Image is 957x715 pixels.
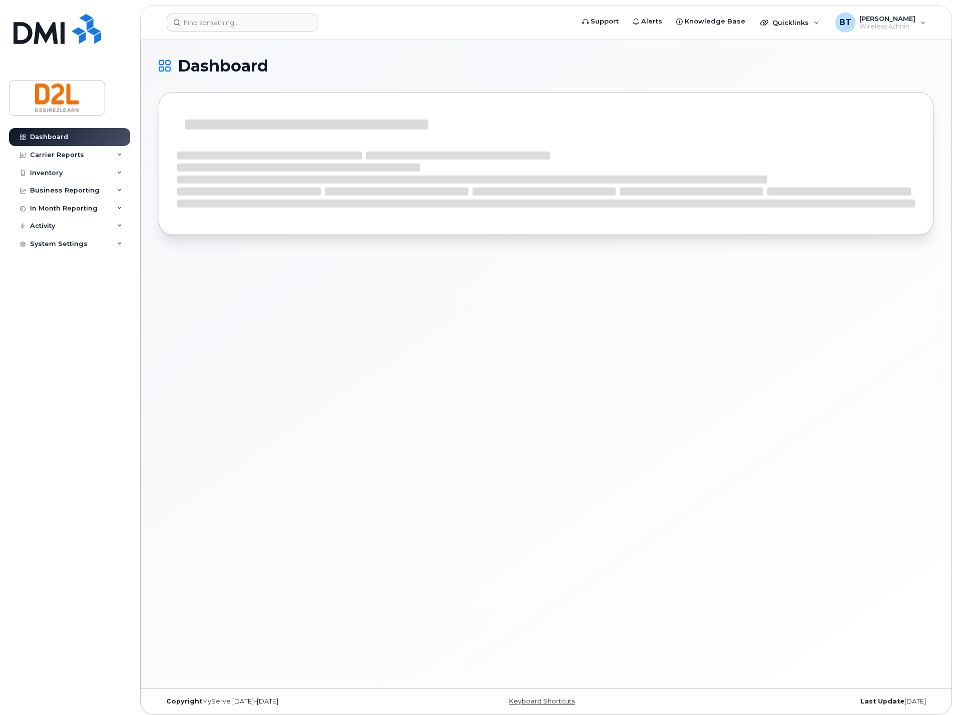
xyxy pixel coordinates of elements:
[166,697,202,705] strong: Copyright
[159,697,417,705] div: MyServe [DATE]–[DATE]
[178,58,268,73] span: Dashboard
[675,697,933,705] div: [DATE]
[860,697,904,705] strong: Last Update
[509,697,575,705] a: Keyboard Shortcuts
